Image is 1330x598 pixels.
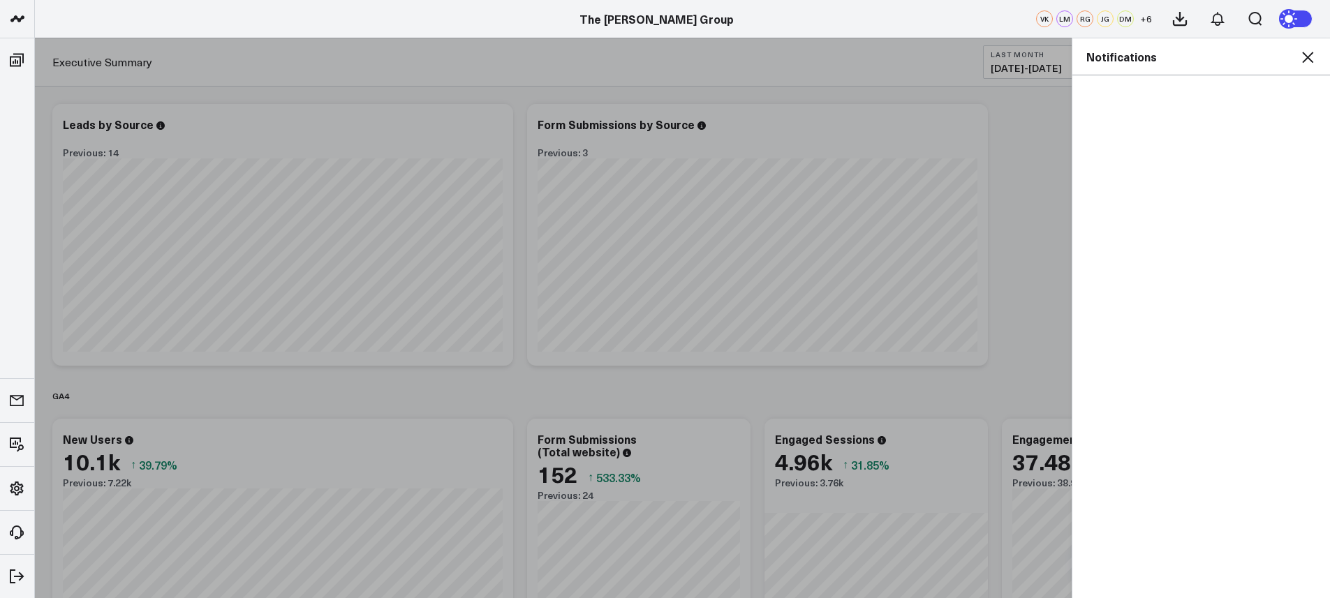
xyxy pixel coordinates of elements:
button: +6 [1137,10,1154,27]
div: JG [1097,10,1114,27]
a: The [PERSON_NAME] Group [579,11,734,27]
div: VK [1036,10,1053,27]
span: + 6 [1140,14,1152,24]
div: RG [1077,10,1093,27]
div: LM [1056,10,1073,27]
div: DM [1117,10,1134,27]
h2: Notifications [1086,49,1316,64]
